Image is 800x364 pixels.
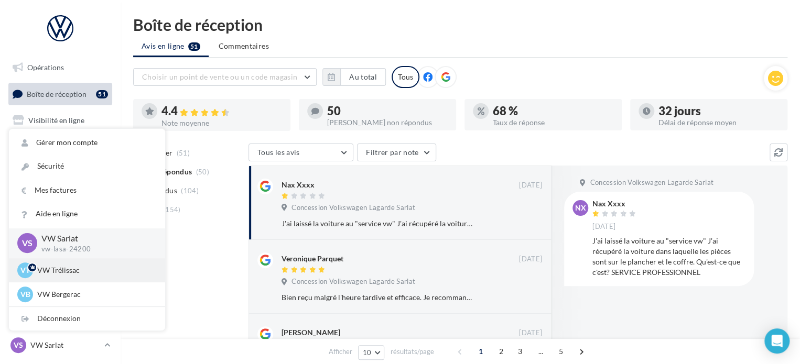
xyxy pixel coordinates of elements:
[6,57,114,79] a: Opérations
[41,245,148,254] p: vw-lasa-24200
[9,202,165,226] a: Aide en ligne
[282,180,315,190] div: Nax Xxxx
[327,119,448,126] div: [PERSON_NAME] non répondus
[6,109,114,131] a: Visibilité en ligne
[592,222,615,231] span: [DATE]
[41,233,148,245] p: VW Sarlat
[257,148,300,157] span: Tous les avis
[329,347,352,357] span: Afficher
[575,203,586,213] span: NX
[14,340,23,350] span: VS
[9,131,165,155] a: Gérer mon compte
[493,343,510,360] span: 2
[6,136,114,158] a: Campagnes
[658,105,779,117] div: 32 jours
[20,289,30,300] span: VB
[322,68,386,86] button: Au total
[291,277,415,286] span: Concession Volkswagen Lagarde Sarlat
[282,327,340,338] div: [PERSON_NAME]
[512,343,528,360] span: 3
[291,203,415,213] span: Concession Volkswagen Lagarde Sarlat
[9,155,165,178] a: Sécurité
[493,119,613,126] div: Taux de réponse
[30,340,100,350] p: VW Sarlat
[6,187,114,209] a: Médiathèque
[519,328,542,338] span: [DATE]
[27,63,64,72] span: Opérations
[553,343,569,360] span: 5
[764,328,790,354] div: Open Intercom Messenger
[28,116,84,125] span: Visibilité en ligne
[6,162,114,184] a: Contacts
[363,348,372,357] span: 10
[133,17,787,32] div: Boîte de réception
[161,105,282,117] div: 4.4
[392,66,419,88] div: Tous
[37,265,153,275] p: VW Trélissac
[133,68,317,86] button: Choisir un point de vente ou un code magasin
[161,119,282,127] div: Note moyenne
[6,274,114,305] a: Campagnes DataOnDemand
[658,119,779,126] div: Délai de réponse moyen
[22,237,33,249] span: VS
[181,186,199,195] span: (104)
[519,181,542,190] span: [DATE]
[27,89,87,98] span: Boîte de réception
[519,255,542,264] span: [DATE]
[163,205,181,214] span: (154)
[20,265,30,275] span: VT
[6,83,114,105] a: Boîte de réception51
[6,240,114,271] a: PLV et print personnalisable
[282,218,474,229] div: J'ai laissé la voiture au "service vw" J'ai récupéré la voiture dans laquelle les pièces sont sur...
[357,144,436,161] button: Filtrer par note
[532,343,549,360] span: ...
[282,292,474,303] div: Bien reçu malgré l'heure tardive et efficace. Je recommande
[472,343,489,360] span: 1
[282,253,343,264] div: Veronique Parquet
[248,144,353,161] button: Tous les avis
[96,90,108,98] div: 51
[327,105,448,117] div: 50
[142,72,297,81] span: Choisir un point de vente ou un code magasin
[358,345,385,360] button: 10
[37,289,153,300] p: VW Bergerac
[177,149,190,157] span: (51)
[8,335,112,355] a: VS VW Sarlat
[493,105,613,117] div: 68 %
[219,41,269,51] span: Commentaires
[9,307,165,330] div: Déconnexion
[390,347,434,357] span: résultats/page
[592,236,745,278] div: J'ai laissé la voiture au "service vw" J'ai récupéré la voiture dans laquelle les pièces sont sur...
[340,68,386,86] button: Au total
[592,200,639,207] div: Nax Xxxx
[9,179,165,202] a: Mes factures
[6,214,114,236] a: Calendrier
[590,178,713,187] span: Concession Volkswagen Lagarde Sarlat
